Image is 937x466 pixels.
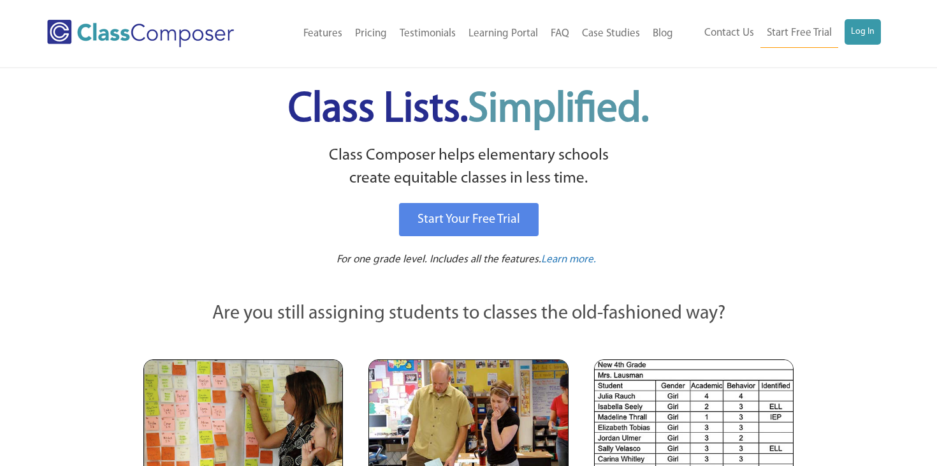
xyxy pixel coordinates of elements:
[399,203,539,236] a: Start Your Free Trial
[143,300,794,328] p: Are you still assigning students to classes the old-fashioned way?
[679,19,881,48] nav: Header Menu
[337,254,541,265] span: For one grade level. Includes all the features.
[698,19,760,47] a: Contact Us
[142,144,795,191] p: Class Composer helps elementary schools create equitable classes in less time.
[267,20,679,48] nav: Header Menu
[646,20,679,48] a: Blog
[468,89,649,131] span: Simplified.
[418,213,520,226] span: Start Your Free Trial
[288,89,649,131] span: Class Lists.
[297,20,349,48] a: Features
[47,20,234,47] img: Class Composer
[349,20,393,48] a: Pricing
[462,20,544,48] a: Learning Portal
[393,20,462,48] a: Testimonials
[576,20,646,48] a: Case Studies
[845,19,881,45] a: Log In
[541,254,596,265] span: Learn more.
[760,19,838,48] a: Start Free Trial
[544,20,576,48] a: FAQ
[541,252,596,268] a: Learn more.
